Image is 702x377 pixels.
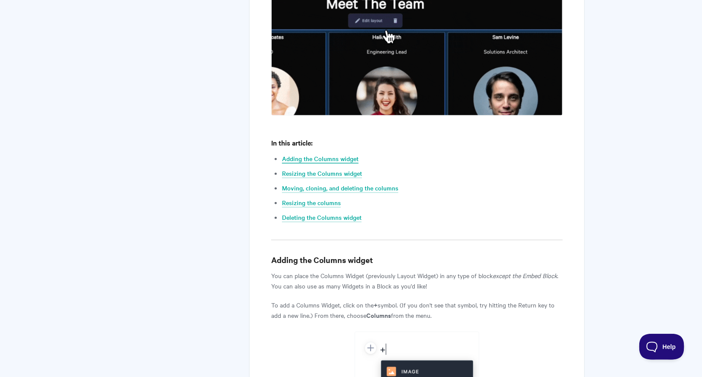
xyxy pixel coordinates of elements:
strong: Columns [366,310,391,320]
em: except the Embed Block [493,271,557,280]
a: Moving, cloning, and deleting the columns [282,184,398,193]
strong: + [374,300,378,309]
a: Adding the Columns widget [282,154,359,164]
p: To add a Columns Widget, click on the symbol. (If you don't see that symbol, try hitting the Retu... [271,300,562,320]
a: Resizing the Columns widget [282,169,362,178]
a: Resizing the columns [282,198,341,208]
strong: In this article: [271,138,313,147]
p: You can place the Columns Widget (previously Layout Widget) in any type of block . You can also u... [271,270,562,291]
iframe: Toggle Customer Support [639,334,685,360]
a: Deleting the Columns widget [282,213,362,222]
h3: Adding the Columns widget [271,254,562,266]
